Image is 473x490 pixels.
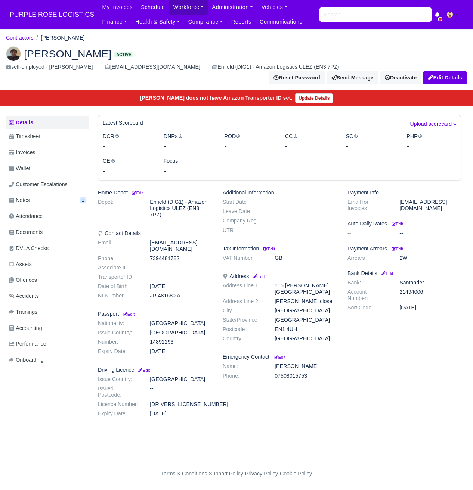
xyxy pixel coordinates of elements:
a: Accounting [6,321,89,335]
dt: -- [342,230,394,237]
div: SC [340,132,401,151]
div: - [406,140,456,151]
dd: 21494006 [394,289,467,302]
dd: [DRIVERS_LICENSE_NUMBER] [144,401,217,408]
small: Edit [392,222,403,226]
dd: 115 [PERSON_NAME][GEOGRAPHIC_DATA] [269,283,342,295]
a: Assets [6,257,89,272]
a: Finance [98,15,131,29]
dd: [EMAIL_ADDRESS][DOMAIN_NAME] [394,199,467,212]
a: Onboarding [6,353,89,367]
div: DNRs [158,132,219,151]
span: Onboarding [9,356,44,364]
dt: Start Date [217,199,269,205]
a: Contractors [6,35,34,41]
small: Edit [122,312,135,316]
a: Invoices [6,145,89,160]
a: Timesheet [6,129,89,144]
span: Invoices [9,148,35,157]
dd: [DATE] [144,283,217,290]
dt: Postcode [217,326,269,333]
div: PHR [401,132,462,151]
a: Edit [122,311,135,317]
dd: -- [394,230,467,237]
dd: [EMAIL_ADDRESS][DOMAIN_NAME] [144,240,217,252]
dt: City [217,308,269,314]
div: - [103,140,152,151]
h6: Passport [98,311,211,317]
a: Privacy Policy [245,471,278,477]
h6: Payment Arrears [347,246,461,252]
h6: Tax Information [223,246,336,252]
a: Support Policy [209,471,243,477]
h6: Address [223,273,336,280]
span: Active [114,52,133,57]
h6: Emergency Contact [223,354,336,360]
small: Edit [137,368,150,372]
dd: [GEOGRAPHIC_DATA] [144,320,217,327]
a: Edit [390,221,403,227]
dt: Nationality: [92,320,144,327]
dd: [GEOGRAPHIC_DATA] [269,335,342,342]
input: Search... [319,7,432,22]
a: Details [6,116,89,129]
dd: EN1 4UH [269,326,342,333]
a: Attendance [6,209,89,224]
span: Accidents [9,292,39,300]
dt: Depot: [92,199,144,218]
dd: [PERSON_NAME] close [269,298,342,305]
dd: [DATE] [144,348,217,355]
a: Edit [252,273,265,279]
small: Edit [263,247,275,251]
h6: Bank Details [347,270,461,277]
span: Accounting [9,324,42,333]
dt: Issued Postcode: [92,386,144,398]
dd: [GEOGRAPHIC_DATA] [144,330,217,336]
span: Performance [9,340,46,348]
dd: [DATE] [144,411,217,417]
div: - - - [24,469,449,478]
a: Documents [6,225,89,240]
dt: VAT Number [217,255,269,261]
h6: Driving Licence [98,367,211,373]
a: Customer Escalations [6,177,89,192]
a: Upload scorecard » [410,120,456,132]
small: Edit [392,247,403,251]
div: CE [97,157,158,176]
dd: [GEOGRAPHIC_DATA] [144,376,217,383]
div: [EMAIL_ADDRESS][DOMAIN_NAME] [105,63,200,71]
dt: Address Line 1 [217,283,269,295]
a: Edit [380,270,393,276]
dt: Expiry Date: [92,348,144,355]
a: Deactivate [380,71,421,84]
div: - [164,165,213,176]
h6: Auto Daily Rates [347,221,461,227]
a: Compliance [184,15,227,29]
a: Trainings [6,305,89,319]
li: [PERSON_NAME] [34,34,85,42]
dd: 07508015753 [269,373,342,379]
div: self-employed - [PERSON_NAME] [6,63,93,71]
dd: Enfield (DIG1) - Amazon Logistics ULEZ (EN3 7PZ) [144,199,217,218]
dd: [PERSON_NAME] [269,363,342,369]
dt: Name: [217,363,269,369]
dt: Number: [92,339,144,345]
a: Edit [262,246,275,252]
div: - [285,140,335,151]
dt: Leave Date [217,208,269,215]
div: - [224,140,274,151]
small: Edit [252,274,265,279]
div: Enfield (DIG1) - Amazon Logistics ULEZ (EN3 7PZ) [212,63,339,71]
div: - [346,140,396,151]
dd: 7394481782 [144,255,217,262]
small: Edit [274,355,285,359]
h6: Contact Details [98,230,211,237]
dd: [GEOGRAPHIC_DATA] [269,317,342,323]
dt: Sort Code: [342,305,394,311]
div: Shallum Anderson [0,40,473,90]
a: Send Message [327,71,378,84]
a: Edit Details [423,71,467,84]
a: PURPLE ROSE LOGISTICS [6,7,98,22]
div: DCR [97,132,158,151]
